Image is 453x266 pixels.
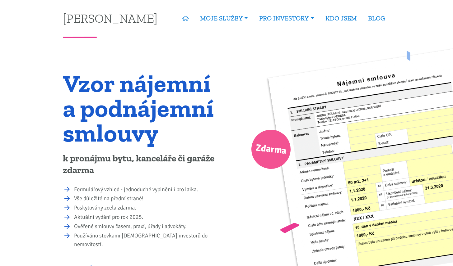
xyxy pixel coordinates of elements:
li: Aktuální vydání pro rok 2025. [74,213,222,222]
h1: Vzor nájemní a podnájemní smlouvy [63,71,222,145]
li: Poskytovány zcela zdarma. [74,204,222,212]
li: Vše důležité na přední straně! [74,194,222,203]
p: k pronájmu bytu, kanceláře či garáže zdarma [63,153,222,176]
li: Používáno stovkami [DEMOGRAPHIC_DATA] investorů do nemovitostí. [74,232,222,249]
a: PRO INVESTORY [254,11,320,25]
a: BLOG [362,11,390,25]
a: [PERSON_NAME] [63,12,157,24]
li: Ověřené smlouvy časem, praxí, úřady i advokáty. [74,222,222,231]
li: Formulářový vzhled - jednoduché vyplnění i pro laika. [74,185,222,194]
span: Zdarma [255,140,287,159]
a: KDO JSEM [320,11,362,25]
a: MOJE SLUŽBY [194,11,254,25]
